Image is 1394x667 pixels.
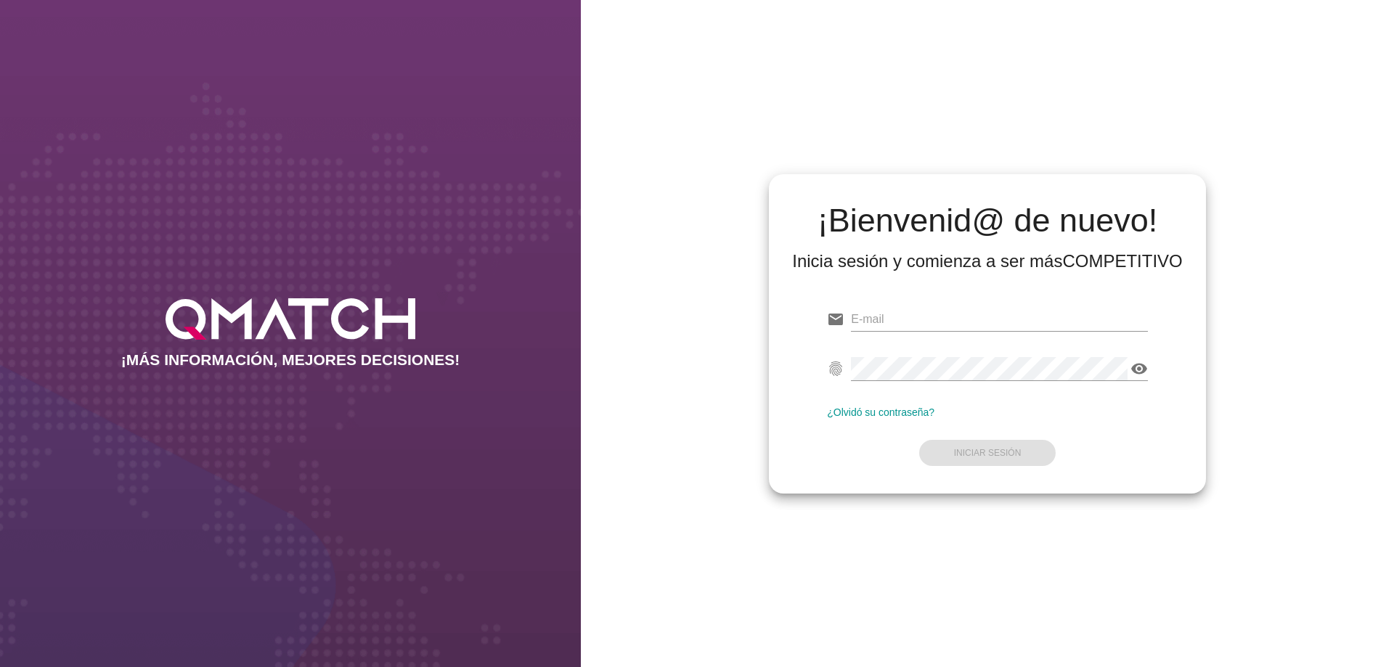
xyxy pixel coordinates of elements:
[121,351,460,369] h2: ¡MÁS INFORMACIÓN, MEJORES DECISIONES!
[827,360,844,377] i: fingerprint
[1130,360,1148,377] i: visibility
[851,308,1148,331] input: E-mail
[827,311,844,328] i: email
[792,250,1183,273] div: Inicia sesión y comienza a ser más
[1062,251,1182,271] strong: COMPETITIVO
[827,406,934,418] a: ¿Olvidó su contraseña?
[792,203,1183,238] h2: ¡Bienvenid@ de nuevo!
